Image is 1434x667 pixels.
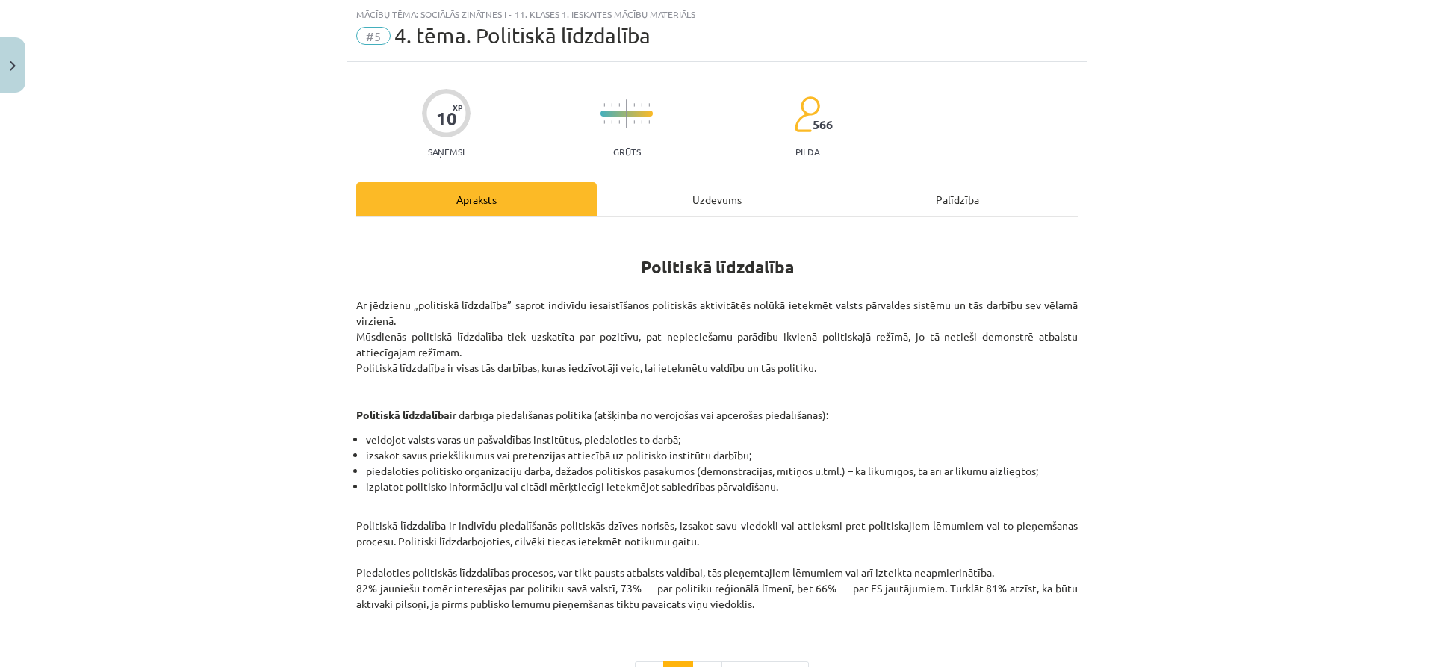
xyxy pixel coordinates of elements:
[648,120,650,124] img: icon-short-line-57e1e144782c952c97e751825c79c345078a6d821885a25fce030b3d8c18986b.svg
[356,27,391,45] span: #5
[603,103,605,107] img: icon-short-line-57e1e144782c952c97e751825c79c345078a6d821885a25fce030b3d8c18986b.svg
[453,103,462,111] span: XP
[436,108,457,129] div: 10
[813,118,833,131] span: 566
[794,96,820,133] img: students-c634bb4e5e11cddfef0936a35e636f08e4e9abd3cc4e673bd6f9a4125e45ecb1.svg
[618,103,620,107] img: icon-short-line-57e1e144782c952c97e751825c79c345078a6d821885a25fce030b3d8c18986b.svg
[356,282,1078,423] p: Ar jēdzienu „politiskā līdzdalība” saprot indivīdu iesaistīšanos politiskās aktivitātēs nolūkā ie...
[648,103,650,107] img: icon-short-line-57e1e144782c952c97e751825c79c345078a6d821885a25fce030b3d8c18986b.svg
[837,182,1078,216] div: Palīdzība
[641,120,642,124] img: icon-short-line-57e1e144782c952c97e751825c79c345078a6d821885a25fce030b3d8c18986b.svg
[366,447,1078,463] li: izsakot savus priekšlikumus vai pretenzijas attiecībā uz politisko institūtu darbību;
[366,432,1078,447] li: veidojot valsts varas un pašvaldības institūtus, piedaloties to darbā;
[613,146,641,157] p: Grūts
[356,408,450,421] strong: Politiskā līdzdalība
[626,99,627,128] img: icon-long-line-d9ea69661e0d244f92f715978eff75569469978d946b2353a9bb055b3ed8787d.svg
[366,463,1078,479] li: piedaloties politisko organizāciju darbā, dažādos politiskos pasākumos (demonstrācijās, mītiņos u...
[597,182,837,216] div: Uzdevums
[611,120,612,124] img: icon-short-line-57e1e144782c952c97e751825c79c345078a6d821885a25fce030b3d8c18986b.svg
[356,518,1078,627] p: Politiskā līdzdalība ir indivīdu piedalīšanās politiskās dzīves norisēs, izsakot savu viedokli va...
[422,146,471,157] p: Saņemsi
[611,103,612,107] img: icon-short-line-57e1e144782c952c97e751825c79c345078a6d821885a25fce030b3d8c18986b.svg
[633,120,635,124] img: icon-short-line-57e1e144782c952c97e751825c79c345078a6d821885a25fce030b3d8c18986b.svg
[603,120,605,124] img: icon-short-line-57e1e144782c952c97e751825c79c345078a6d821885a25fce030b3d8c18986b.svg
[641,256,794,278] strong: Politiskā līdzdalība
[394,23,651,48] span: 4. tēma. Politiskā līdzdalība
[633,103,635,107] img: icon-short-line-57e1e144782c952c97e751825c79c345078a6d821885a25fce030b3d8c18986b.svg
[10,61,16,71] img: icon-close-lesson-0947bae3869378f0d4975bcd49f059093ad1ed9edebbc8119c70593378902aed.svg
[795,146,819,157] p: pilda
[356,182,597,216] div: Apraksts
[356,9,1078,19] div: Mācību tēma: Sociālās zinātnes i - 11. klases 1. ieskaites mācību materiāls
[618,120,620,124] img: icon-short-line-57e1e144782c952c97e751825c79c345078a6d821885a25fce030b3d8c18986b.svg
[366,479,1078,510] li: izplatot politisko informāciju vai citādi mērķtiecīgi ietekmējot sabiedrības pārvaldīšanu.
[641,103,642,107] img: icon-short-line-57e1e144782c952c97e751825c79c345078a6d821885a25fce030b3d8c18986b.svg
